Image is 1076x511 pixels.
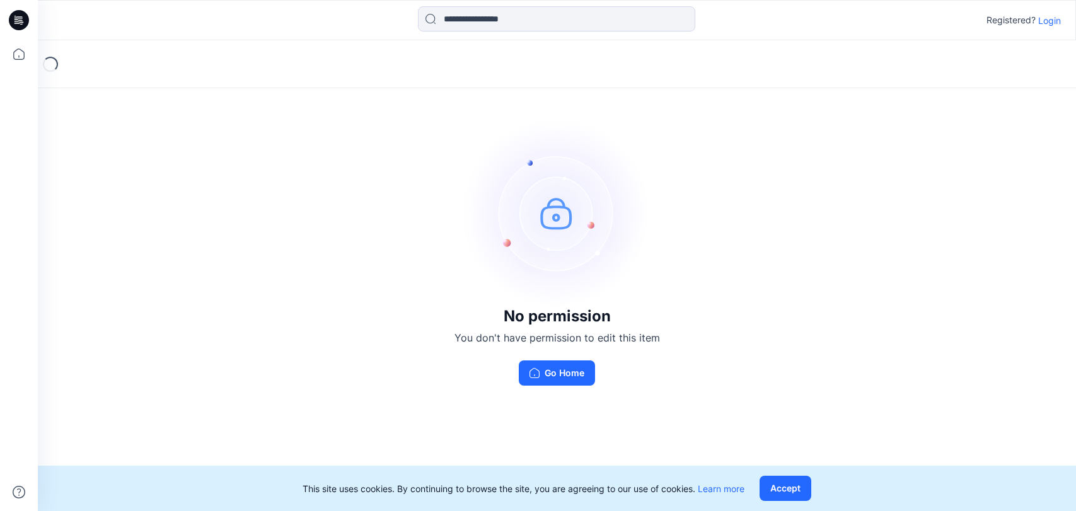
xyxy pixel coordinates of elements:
button: Go Home [519,360,595,386]
p: This site uses cookies. By continuing to browse the site, you are agreeing to our use of cookies. [303,482,744,495]
button: Accept [760,476,811,501]
img: no-perm.svg [463,118,652,307]
p: Registered? [986,13,1036,28]
h3: No permission [454,307,660,325]
a: Learn more [698,483,744,494]
p: Login [1038,14,1061,27]
p: You don't have permission to edit this item [454,330,660,345]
